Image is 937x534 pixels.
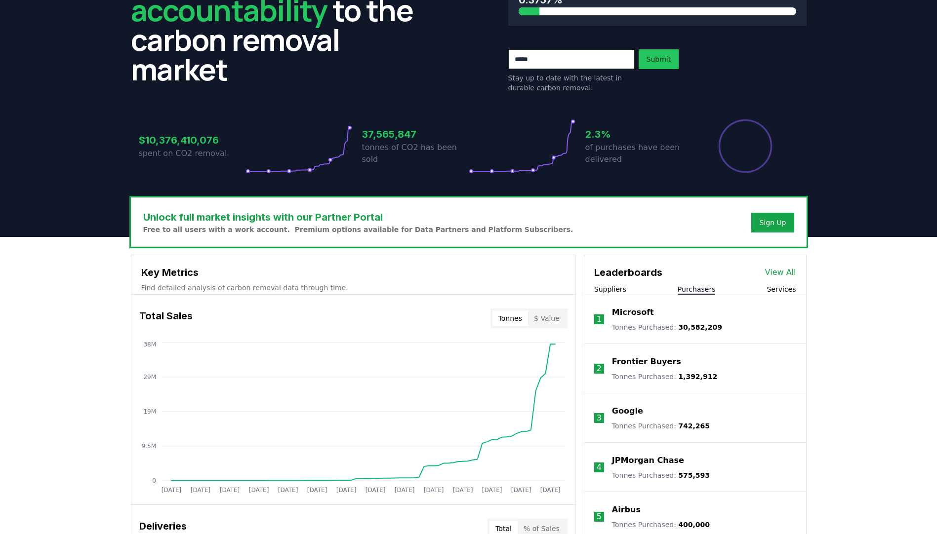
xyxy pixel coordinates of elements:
[141,443,156,450] tspan: 9.5M
[612,372,717,381] p: Tonnes Purchased :
[594,265,662,280] h3: Leaderboards
[751,213,794,232] button: Sign Up
[143,225,573,234] p: Free to all users with a work account. Premium options available for Data Partners and Platform S...
[597,313,602,325] p: 1
[594,284,626,294] button: Suppliers
[365,487,385,494] tspan: [DATE]
[143,408,156,415] tspan: 19M
[612,356,681,368] a: Frontier Buyers
[143,210,573,225] h3: Unlock full market insights with our Partner Portal
[511,487,531,494] tspan: [DATE]
[718,118,773,174] div: Percentage of sales delivered
[139,148,245,159] p: spent on CO2 removal
[678,471,710,479] span: 575,593
[597,461,602,473] p: 4
[612,520,710,530] p: Tonnes Purchased :
[540,487,560,494] tspan: [DATE]
[678,373,717,381] span: 1,392,912
[612,455,684,466] a: JPMorgan Chase
[612,421,710,431] p: Tonnes Purchased :
[639,49,679,69] button: Submit
[585,142,692,165] p: of purchases have been delivered
[508,73,635,93] p: Stay up to date with the latest in durable carbon removal.
[767,284,796,294] button: Services
[597,363,602,375] p: 2
[248,487,269,494] tspan: [DATE]
[612,405,643,417] a: Google
[141,283,566,293] p: Find detailed analysis of carbon removal data through time.
[143,374,156,381] tspan: 29M
[219,487,240,494] tspan: [DATE]
[678,422,710,430] span: 742,265
[678,521,710,529] span: 400,000
[585,127,692,142] h3: 2.3%
[161,487,181,494] tspan: [DATE]
[362,142,469,165] p: tonnes of CO2 has been sold
[612,306,654,318] a: Microsoft
[336,487,356,494] tspan: [DATE]
[482,487,502,494] tspan: [DATE]
[597,412,602,424] p: 3
[452,487,473,494] tspan: [DATE]
[597,511,602,523] p: 5
[362,127,469,142] h3: 37,565,847
[678,284,716,294] button: Purchasers
[139,133,245,148] h3: $10,376,410,076
[492,310,528,326] button: Tonnes
[307,487,327,494] tspan: [DATE]
[152,477,156,484] tspan: 0
[612,470,710,480] p: Tonnes Purchased :
[278,487,298,494] tspan: [DATE]
[612,322,722,332] p: Tonnes Purchased :
[423,487,444,494] tspan: [DATE]
[139,308,193,328] h3: Total Sales
[678,323,722,331] span: 30,582,209
[612,504,641,516] a: Airbus
[528,310,566,326] button: $ Value
[394,487,414,494] tspan: [DATE]
[143,341,156,348] tspan: 38M
[141,265,566,280] h3: Key Metrics
[765,267,796,278] a: View All
[759,218,786,228] a: Sign Up
[190,487,210,494] tspan: [DATE]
